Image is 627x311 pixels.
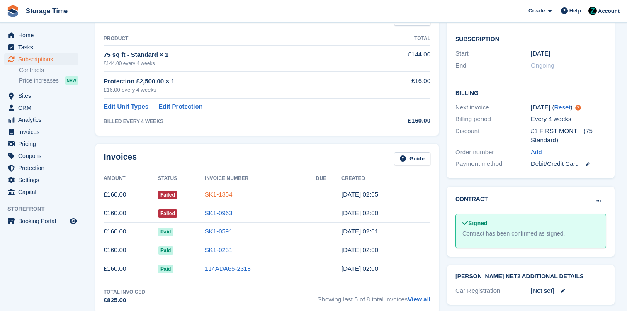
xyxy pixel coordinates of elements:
span: Showing last 5 of 8 total invoices [318,288,430,305]
div: Signed [462,219,599,228]
div: 75 sq ft - Standard × 1 [104,50,370,60]
div: Car Registration [455,286,531,296]
span: CRM [18,102,68,114]
div: Order number [455,148,531,157]
a: menu [4,53,78,65]
span: Paid [158,246,173,255]
th: Amount [104,172,158,185]
span: Ongoing [531,62,554,69]
a: 114ADA65-2318 [205,265,251,272]
span: Paid [158,265,173,273]
a: menu [4,215,78,227]
span: Failed [158,191,177,199]
td: £160.00 [104,241,158,260]
div: BILLED EVERY 4 WEEKS [104,118,370,125]
div: £144.00 every 4 weeks [104,60,370,67]
h2: Subscription [455,34,606,43]
a: SK1-0591 [205,228,233,235]
td: £160.00 [104,260,158,278]
span: Create [528,7,545,15]
span: Analytics [18,114,68,126]
div: Contract has been confirmed as signed. [462,229,599,238]
div: Tooltip anchor [574,104,582,112]
span: Capital [18,186,68,198]
span: Failed [158,209,177,218]
td: £160.00 [104,222,158,241]
div: [Not set] [531,286,606,296]
time: 2025-06-06 01:01:02 UTC [341,228,378,235]
a: menu [4,114,78,126]
a: Edit Protection [158,102,203,112]
a: menu [4,174,78,186]
a: Contracts [19,66,78,74]
span: Sites [18,90,68,102]
a: menu [4,29,78,41]
td: £160.00 [104,185,158,204]
span: Tasks [18,41,68,53]
h2: Contract [455,195,488,204]
a: Edit Unit Types [104,102,148,112]
a: SK1-0963 [205,209,233,216]
a: menu [4,186,78,198]
span: Booking Portal [18,215,68,227]
span: Protection [18,162,68,174]
a: menu [4,162,78,174]
a: menu [4,90,78,102]
a: menu [4,150,78,162]
time: 2025-08-01 01:05:08 UTC [341,191,378,198]
div: £160.00 [370,116,430,126]
span: Account [598,7,620,15]
a: SK1-1354 [205,191,233,198]
span: Price increases [19,77,59,85]
span: Settings [18,174,68,186]
span: Subscriptions [18,53,68,65]
time: 2025-05-09 01:00:18 UTC [341,246,378,253]
div: Debit/Credit Card [531,159,606,169]
span: Paid [158,228,173,236]
th: Invoice Number [205,172,316,185]
a: Storage Time [22,4,71,18]
div: £825.00 [104,296,145,305]
img: Zain Sarwar [588,7,597,15]
th: Product [104,32,370,46]
img: stora-icon-8386f47178a22dfd0bd8f6a31ec36ba5ce8667c1dd55bd0f319d3a0aa187defe.svg [7,5,19,17]
a: SK1-0231 [205,246,233,253]
div: £16.00 every 4 weeks [104,86,370,94]
a: Guide [394,152,430,166]
h2: Invoices [104,152,137,166]
th: Status [158,172,205,185]
a: Reset [554,104,570,111]
div: Billing period [455,114,531,124]
h2: [PERSON_NAME] Net2 Additional Details [455,273,606,280]
div: [DATE] ( ) [531,103,606,112]
a: Preview store [68,216,78,226]
th: Created [341,172,430,185]
span: Invoices [18,126,68,138]
time: 2025-01-17 01:00:00 UTC [531,49,550,58]
div: Payment method [455,159,531,169]
span: Help [569,7,581,15]
span: Home [18,29,68,41]
a: View all [408,296,430,303]
a: Add [531,148,542,157]
div: £1 FIRST MONTH (75 Standard) [531,126,606,145]
span: Pricing [18,138,68,150]
div: Total Invoiced [104,288,145,296]
a: menu [4,138,78,150]
div: Protection £2,500.00 × 1 [104,77,370,86]
a: menu [4,102,78,114]
th: Total [370,32,430,46]
time: 2025-04-11 01:00:28 UTC [341,265,378,272]
td: £160.00 [104,204,158,223]
th: Due [316,172,341,185]
span: Storefront [7,205,83,213]
a: menu [4,126,78,138]
a: Price increases NEW [19,76,78,85]
div: Start [455,49,531,58]
td: £16.00 [370,72,430,99]
a: menu [4,41,78,53]
div: End [455,61,531,70]
span: Coupons [18,150,68,162]
h2: Billing [455,88,606,97]
div: Every 4 weeks [531,114,606,124]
